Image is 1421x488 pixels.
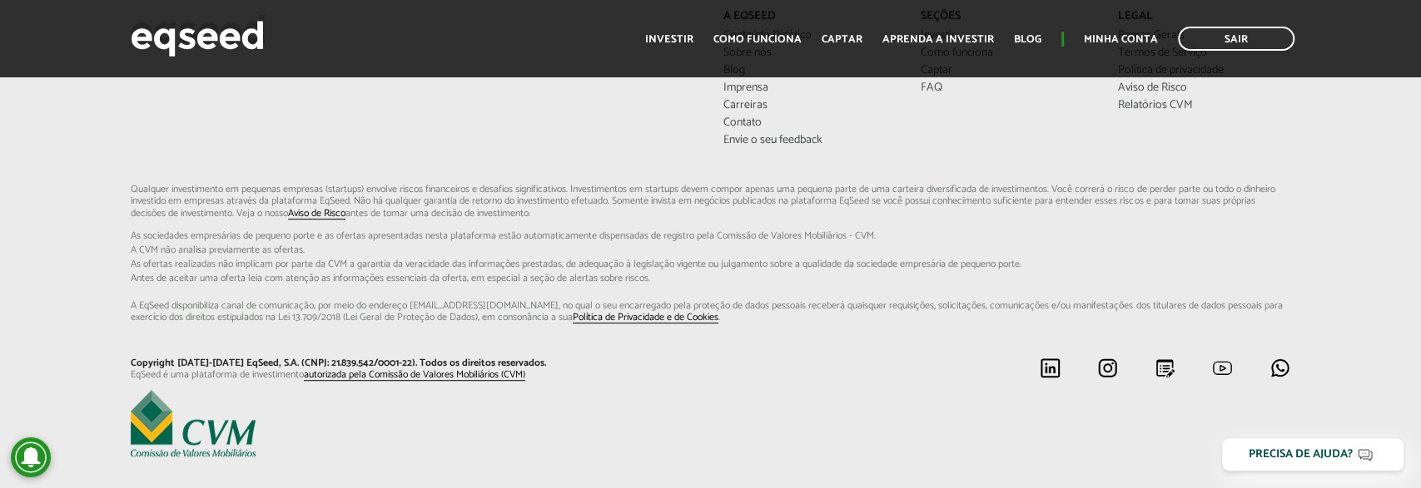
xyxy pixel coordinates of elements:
[921,82,1093,94] a: FAQ
[131,390,256,456] img: EqSeed é uma plataforma de investimento autorizada pela Comissão de Valores Mobiliários (CVM)
[304,370,525,381] a: autorizada pela Comissão de Valores Mobiliários (CVM)
[1118,82,1290,94] a: Aviso de Risco
[573,313,718,323] a: Política de Privacidade e de Cookies
[723,100,895,111] a: Carreiras
[723,82,895,94] a: Imprensa
[131,184,1290,324] p: Qualquer investimento em pequenas empresas (startups) envolve riscos financeiros e desafios signi...
[723,117,895,129] a: Contato
[1040,357,1061,378] img: linkedin.svg
[131,259,1290,269] span: As ofertas realizadas não implicam por parte da CVM a garantia da veracidade das informações p...
[131,357,698,369] p: Copyright [DATE]-[DATE] EqSeed, S.A. (CNPJ: 21.839.542/0001-22). Todos os direitos reservados.
[288,209,345,219] a: Aviso de Risco
[1269,357,1290,378] img: whatsapp.svg
[131,245,1290,255] span: A CVM não analisa previamente as ofertas.
[882,34,994,45] a: Aprenda a investir
[822,34,862,45] a: Captar
[723,135,895,146] a: Envie o seu feedback
[1178,27,1294,51] a: Sair
[131,231,1290,241] span: As sociedades empresárias de pequeno porte e as ofertas apresentadas nesta plataforma estão aut...
[1084,34,1158,45] a: Minha conta
[1212,357,1233,378] img: youtube.svg
[1097,357,1118,378] img: instagram.svg
[131,369,698,381] p: EqSeed é uma plataforma de investimento
[131,274,1290,283] span: Antes de aceitar uma oferta leia com atenção as informações essenciais da oferta, em especial...
[1118,100,1290,111] a: Relatórios CVM
[131,17,264,61] img: EqSeed
[645,34,693,45] a: Investir
[713,34,802,45] a: Como funciona
[1155,357,1175,378] img: blog.svg
[1014,34,1041,45] a: Blog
